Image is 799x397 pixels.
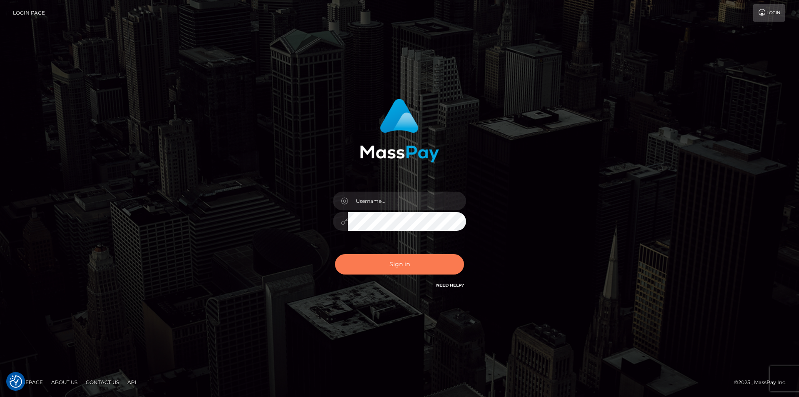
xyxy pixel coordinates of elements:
[10,375,22,388] button: Consent Preferences
[436,282,464,288] a: Need Help?
[10,375,22,388] img: Revisit consent button
[82,376,122,389] a: Contact Us
[48,376,81,389] a: About Us
[734,378,793,387] div: © 2025 , MassPay Inc.
[348,192,466,210] input: Username...
[335,254,464,275] button: Sign in
[9,376,46,389] a: Homepage
[753,4,785,22] a: Login
[124,376,140,389] a: API
[13,4,45,22] a: Login Page
[360,99,439,162] img: MassPay Login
